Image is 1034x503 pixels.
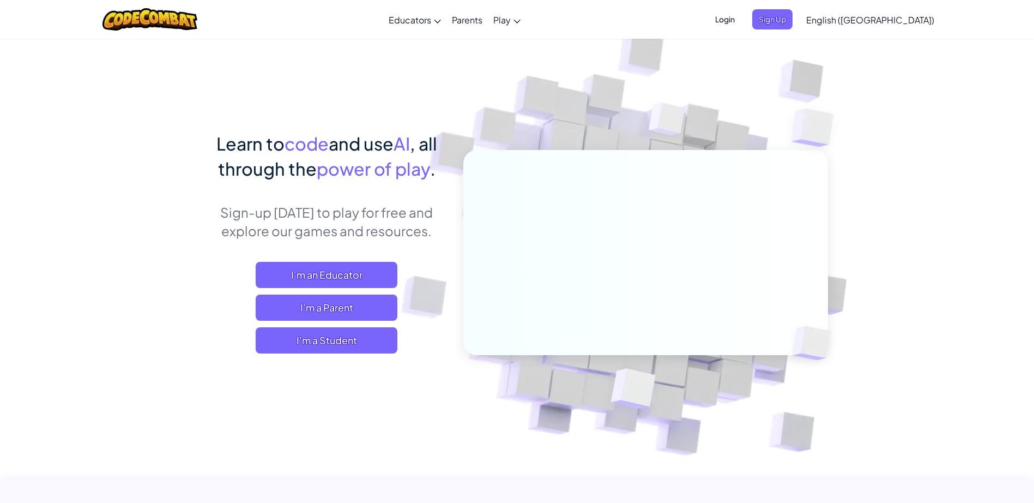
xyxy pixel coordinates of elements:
[488,5,526,34] a: Play
[329,133,394,154] span: and use
[774,303,856,383] img: Overlap cubes
[752,9,793,29] button: Sign Up
[628,81,706,163] img: Overlap cubes
[216,133,285,154] span: Learn to
[383,5,446,34] a: Educators
[493,14,511,26] span: Play
[806,14,934,26] span: English ([GEOGRAPHIC_DATA])
[102,8,198,31] img: CodeCombat logo
[256,295,397,321] a: I'm a Parent
[256,262,397,288] a: I'm an Educator
[256,327,397,354] button: I'm a Student
[207,203,447,240] p: Sign-up [DATE] to play for free and explore our games and resources.
[709,9,741,29] button: Login
[389,14,431,26] span: Educators
[770,82,864,174] img: Overlap cubes
[317,158,430,179] span: power of play
[801,5,940,34] a: English ([GEOGRAPHIC_DATA])
[430,158,436,179] span: .
[446,5,488,34] a: Parents
[394,133,410,154] span: AI
[285,133,329,154] span: code
[584,345,681,436] img: Overlap cubes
